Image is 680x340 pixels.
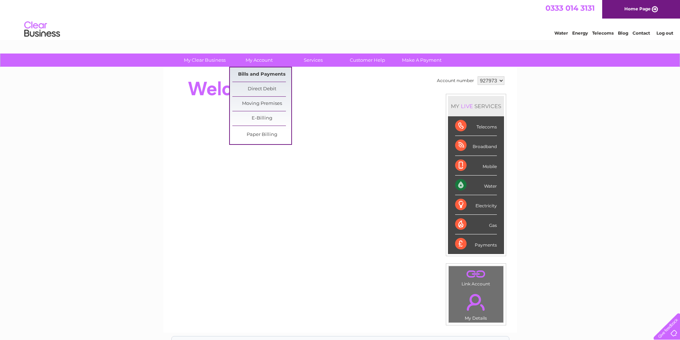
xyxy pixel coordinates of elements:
[545,4,595,12] a: 0333 014 3131
[459,103,474,110] div: LIVE
[656,30,673,36] a: Log out
[448,266,504,288] td: Link Account
[172,4,509,35] div: Clear Business is a trading name of Verastar Limited (registered in [GEOGRAPHIC_DATA] No. 3667643...
[455,176,497,195] div: Water
[448,96,504,116] div: MY SERVICES
[232,67,291,82] a: Bills and Payments
[232,128,291,142] a: Paper Billing
[392,54,451,67] a: Make A Payment
[592,30,614,36] a: Telecoms
[24,19,60,40] img: logo.png
[448,288,504,323] td: My Details
[232,97,291,111] a: Moving Premises
[175,54,234,67] a: My Clear Business
[450,268,502,280] a: .
[455,215,497,234] div: Gas
[230,54,288,67] a: My Account
[284,54,343,67] a: Services
[455,156,497,176] div: Mobile
[554,30,568,36] a: Water
[232,82,291,96] a: Direct Debit
[435,75,476,87] td: Account number
[455,234,497,254] div: Payments
[633,30,650,36] a: Contact
[455,195,497,215] div: Electricity
[618,30,628,36] a: Blog
[450,290,502,315] a: .
[232,111,291,126] a: E-Billing
[455,116,497,136] div: Telecoms
[572,30,588,36] a: Energy
[455,136,497,156] div: Broadband
[338,54,397,67] a: Customer Help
